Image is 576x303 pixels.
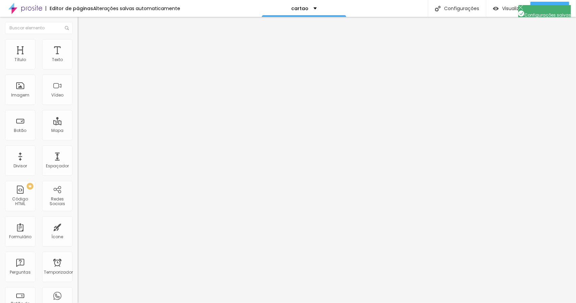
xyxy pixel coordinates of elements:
font: Texto [52,57,63,62]
font: Configurações [444,5,479,12]
img: Ícone [65,26,69,30]
font: Código HTML [12,196,28,206]
img: Ícone [518,5,523,10]
font: Formulário [9,234,31,240]
button: Visualizar [486,2,530,15]
font: Imagem [11,92,29,98]
font: cartao [291,5,308,12]
iframe: Editor [78,17,576,303]
button: Publicar [530,2,569,15]
font: Configurações salvas [524,12,571,18]
font: Visualizar [502,5,524,12]
input: Buscar elemento [5,22,73,34]
font: Título [15,57,26,62]
font: Editor de páginas [50,5,93,12]
font: Temporizador [44,269,73,275]
font: Redes Sociais [50,196,65,206]
img: Ícone [435,6,441,11]
font: Ícone [52,234,63,240]
font: Alterações salvas automaticamente [93,5,180,12]
img: Ícone [518,10,524,17]
font: Perguntas [10,269,31,275]
font: Botão [14,128,27,133]
img: view-1.svg [493,6,499,11]
font: Divisor [13,163,27,169]
font: Vídeo [51,92,63,98]
font: Espaçador [46,163,69,169]
font: Mapa [51,128,63,133]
